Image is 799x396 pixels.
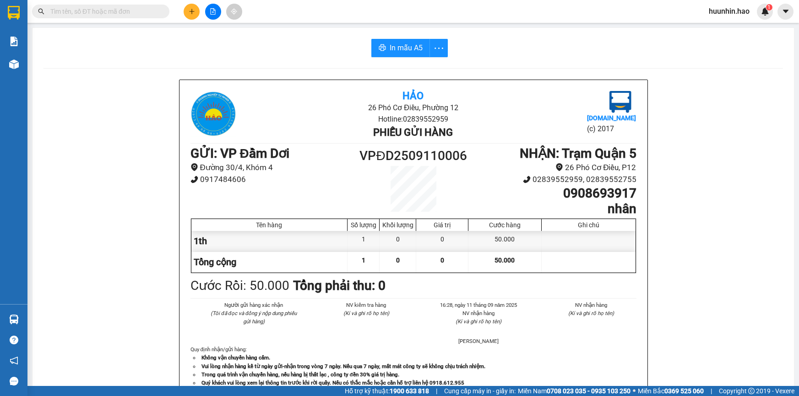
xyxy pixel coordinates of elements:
strong: 0369 525 060 [664,387,704,395]
strong: Quý khách vui lòng xem lại thông tin trước khi rời quầy. Nếu có thắc mắc hoặc cần hỗ trợ liên hệ ... [201,380,464,386]
span: Cung cấp máy in - giấy in: [444,386,516,396]
div: Ghi chú [544,221,633,229]
img: warehouse-icon [9,315,19,324]
h1: VPĐD2509110006 [358,146,469,166]
span: Miền Nam [518,386,631,396]
div: Cước hàng [471,221,538,229]
div: Tên hàng [194,221,345,229]
li: (c) 2017 [587,123,636,134]
li: Hotline: 02839552959 [265,113,562,125]
img: logo.jpg [190,91,236,137]
div: Quy định nhận/gửi hàng : [190,345,636,386]
button: file-add [205,4,221,20]
button: caret-down [777,4,794,20]
li: 0917484606 [190,173,358,186]
span: phone [190,176,198,183]
li: 26 Phó Cơ Điều, Phường 12 [265,102,562,113]
span: Hỗ trợ kỹ thuật: [345,386,429,396]
span: question-circle [10,336,18,344]
i: (Kí và ghi rõ họ tên) [343,310,389,316]
img: solution-icon [9,37,19,46]
span: search [38,8,44,15]
span: caret-down [782,7,790,16]
div: Cước Rồi : 50.000 [190,276,289,296]
li: NV kiểm tra hàng [321,301,412,309]
span: aim [231,8,237,15]
span: ⚪️ [633,389,636,393]
button: plus [184,4,200,20]
i: (Tôi đã đọc và đồng ý nộp dung phiếu gửi hàng) [211,310,297,325]
span: notification [10,356,18,365]
span: environment [555,163,563,171]
li: 02839552959, 02839552755 [469,173,636,186]
span: more [430,43,447,54]
span: | [436,386,437,396]
li: 16:28, ngày 11 tháng 09 năm 2025 [434,301,524,309]
i: (Kí và ghi rõ họ tên) [568,310,614,316]
img: logo.jpg [609,91,631,113]
span: copyright [748,388,755,394]
button: more [429,39,448,57]
button: aim [226,4,242,20]
div: Khối lượng [382,221,413,229]
span: Tổng cộng [194,257,236,268]
span: | [711,386,712,396]
span: 0 [440,257,444,264]
span: 0 [396,257,400,264]
span: 50.000 [495,257,515,264]
div: Số lượng [350,221,377,229]
div: 0 [416,231,468,252]
b: Tổng phải thu: 0 [293,278,386,293]
h1: nhân [469,201,636,217]
b: [DOMAIN_NAME] [587,114,636,122]
h1: 0908693917 [469,186,636,201]
span: Miền Bắc [638,386,704,396]
div: 1 [348,231,380,252]
span: printer [379,44,386,53]
li: Người gửi hàng xác nhận [209,301,299,309]
b: Hảo [402,90,424,102]
b: Phiếu gửi hàng [373,127,453,138]
span: In mẫu A5 [390,42,423,54]
button: printerIn mẫu A5 [371,39,430,57]
div: Giá trị [419,221,466,229]
strong: 0708 023 035 - 0935 103 250 [547,387,631,395]
li: 26 Phó Cơ Điều, P12 [469,161,636,174]
span: plus [189,8,195,15]
span: message [10,377,18,385]
input: Tìm tên, số ĐT hoặc mã đơn [50,6,158,16]
strong: Trong quá trình vận chuyển hàng, nếu hàng bị thất lạc , công ty đền 30% giá trị hàng. [201,371,399,378]
span: 1 [362,257,365,264]
span: huunhin.hao [701,5,757,17]
div: 1th [191,231,348,252]
div: 0 [380,231,416,252]
strong: Không vận chuyển hàng cấm. [201,354,270,361]
span: 1 [767,4,771,11]
img: icon-new-feature [761,7,769,16]
li: NV nhận hàng [434,309,524,317]
img: warehouse-icon [9,59,19,69]
b: NHẬN : Trạm Quận 5 [520,146,636,161]
strong: Vui lòng nhận hàng kể từ ngày gửi-nhận trong vòng 7 ngày. Nếu qua 7 ngày, mất mát công ty sẽ khôn... [201,363,485,369]
sup: 1 [766,4,772,11]
img: logo-vxr [8,6,20,20]
strong: 1900 633 818 [390,387,429,395]
i: (Kí và ghi rõ họ tên) [456,318,501,325]
li: Đường 30/4, Khóm 4 [190,161,358,174]
div: 50.000 [468,231,541,252]
b: GỬI : VP Đầm Dơi [190,146,289,161]
span: phone [523,176,531,183]
span: file-add [210,8,216,15]
li: NV nhận hàng [546,301,636,309]
li: [PERSON_NAME] [434,337,524,345]
span: environment [190,163,198,171]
